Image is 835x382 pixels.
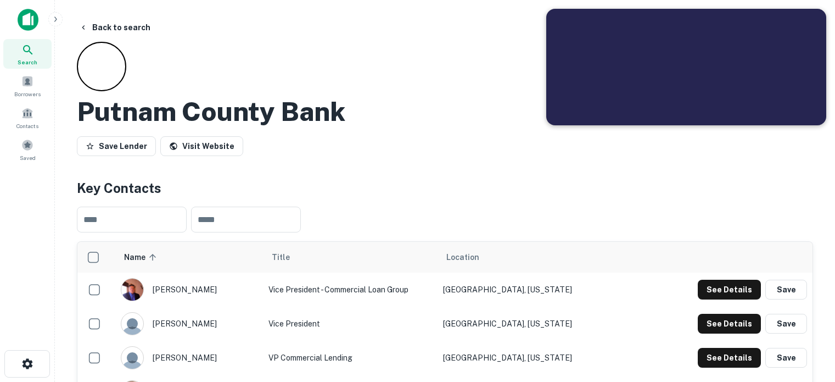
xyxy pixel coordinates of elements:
iframe: Chat Widget [780,294,835,347]
th: Title [263,242,438,273]
th: Name [115,242,262,273]
span: Search [18,58,37,67]
td: [GEOGRAPHIC_DATA], [US_STATE] [438,341,674,375]
button: Back to search [75,18,155,37]
img: 1622117326085 [121,279,143,301]
button: Save Lender [77,136,156,156]
span: Name [124,251,160,264]
span: Borrowers [14,90,41,98]
div: [PERSON_NAME] [121,278,257,301]
td: Vice President [263,307,438,341]
span: Saved [20,153,36,162]
img: 9c8pery4andzj6ohjkjp54ma2 [121,347,143,369]
th: Location [438,242,674,273]
button: See Details [698,348,761,368]
img: 9c8pery4andzj6ohjkjp54ma2 [121,313,143,335]
a: Search [3,39,52,69]
h4: Key Contacts [77,178,813,198]
td: [GEOGRAPHIC_DATA], [US_STATE] [438,307,674,341]
img: capitalize-icon.png [18,9,38,31]
div: [PERSON_NAME] [121,312,257,335]
td: VP Commercial Lending [263,341,438,375]
button: Save [765,348,807,368]
h2: Putnam County Bank [77,96,345,128]
button: See Details [698,280,761,300]
button: See Details [698,314,761,334]
a: Contacts [3,103,52,132]
button: Save [765,280,807,300]
a: Borrowers [3,71,52,101]
span: Title [272,251,304,264]
span: Location [446,251,479,264]
a: Visit Website [160,136,243,156]
a: Saved [3,135,52,164]
div: [PERSON_NAME] [121,346,257,369]
button: Save [765,314,807,334]
span: Contacts [16,121,38,130]
td: [GEOGRAPHIC_DATA], [US_STATE] [438,273,674,307]
td: Vice President - Commercial Loan Group [263,273,438,307]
